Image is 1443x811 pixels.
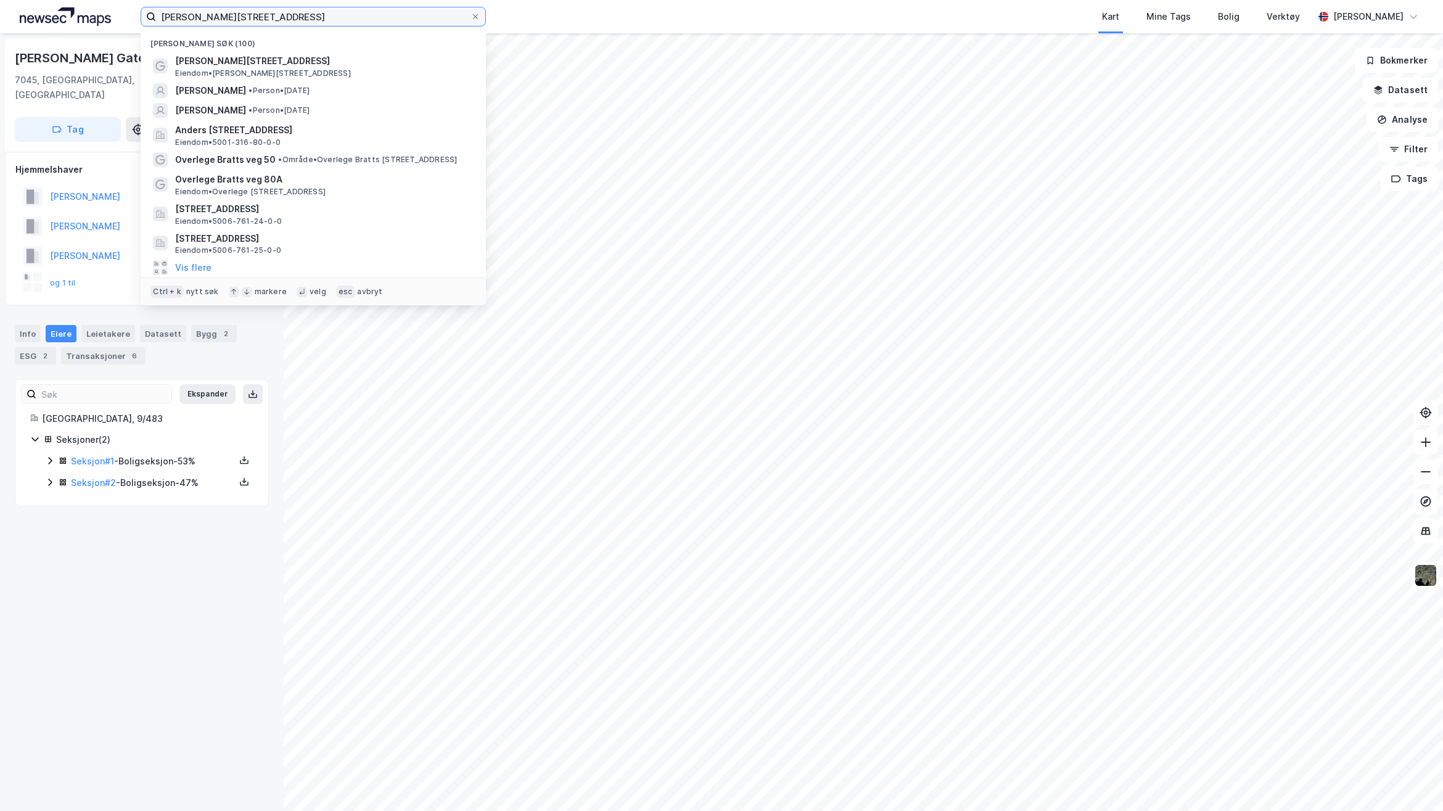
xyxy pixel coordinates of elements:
div: velg [310,287,326,297]
span: Eiendom • 5001-316-80-0-0 [175,138,281,147]
span: [PERSON_NAME] [175,83,246,98]
button: Ekspander [179,384,236,404]
span: • [249,86,252,95]
input: Søk på adresse, matrikkel, gårdeiere, leietakere eller personer [156,7,471,26]
a: Seksjon#1 [71,456,114,466]
span: • [278,155,282,164]
iframe: Chat Widget [1381,752,1443,811]
span: Eiendom • [PERSON_NAME][STREET_ADDRESS] [175,68,350,78]
div: Info [15,325,41,342]
span: • [249,105,252,115]
div: Leietakere [81,325,135,342]
div: 7045, [GEOGRAPHIC_DATA], [GEOGRAPHIC_DATA] [15,73,175,102]
span: Eiendom • Overlege [STREET_ADDRESS] [175,187,326,197]
div: [PERSON_NAME] Gate 32 [15,48,166,68]
div: - Boligseksjon - 53% [71,454,235,469]
div: nytt søk [186,287,219,297]
span: [PERSON_NAME][STREET_ADDRESS] [175,54,471,68]
div: Bolig [1218,9,1239,24]
div: Bygg [191,325,237,342]
span: Person • [DATE] [249,86,310,96]
span: Anders [STREET_ADDRESS] [175,123,471,138]
span: [PERSON_NAME] [175,103,246,118]
div: Transaksjoner [61,347,146,364]
div: Eiere [46,325,76,342]
div: Kart [1102,9,1119,24]
div: avbryt [357,287,382,297]
span: Overlege Bratts veg 50 [175,152,276,167]
button: Tags [1381,167,1438,191]
div: 2 [220,327,232,340]
span: Eiendom • 5006-761-25-0-0 [175,245,281,255]
div: Mine Tags [1146,9,1191,24]
button: Analyse [1367,107,1438,132]
div: Verktøy [1267,9,1300,24]
span: Område • Overlege Bratts [STREET_ADDRESS] [278,155,457,165]
button: Datasett [1363,78,1438,102]
button: Filter [1379,137,1438,162]
div: [PERSON_NAME] [1333,9,1404,24]
span: Eiendom • 5006-761-24-0-0 [175,216,282,226]
div: Seksjoner ( 2 ) [56,432,253,447]
img: 9k= [1414,564,1437,587]
div: - Boligseksjon - 47% [71,475,235,490]
div: Datasett [140,325,186,342]
a: Seksjon#2 [71,477,116,488]
span: [STREET_ADDRESS] [175,202,471,216]
div: [GEOGRAPHIC_DATA], 9/483 [42,411,253,426]
span: Overlege Bratts veg 80A [175,172,471,187]
img: logo.a4113a55bc3d86da70a041830d287a7e.svg [20,7,111,26]
input: Søk [36,385,171,403]
span: Person • [DATE] [249,105,310,115]
div: 6 [128,350,141,362]
div: Hjemmelshaver [15,162,268,177]
div: esc [336,286,355,298]
button: Tag [15,117,121,142]
div: Ctrl + k [150,286,184,298]
div: ESG [15,347,56,364]
button: Vis flere [175,260,212,275]
div: Kontrollprogram for chat [1381,752,1443,811]
button: Bokmerker [1355,48,1438,73]
div: markere [255,287,287,297]
div: 2 [39,350,51,362]
div: [PERSON_NAME] søk (100) [141,29,486,51]
span: [STREET_ADDRESS] [175,231,471,246]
